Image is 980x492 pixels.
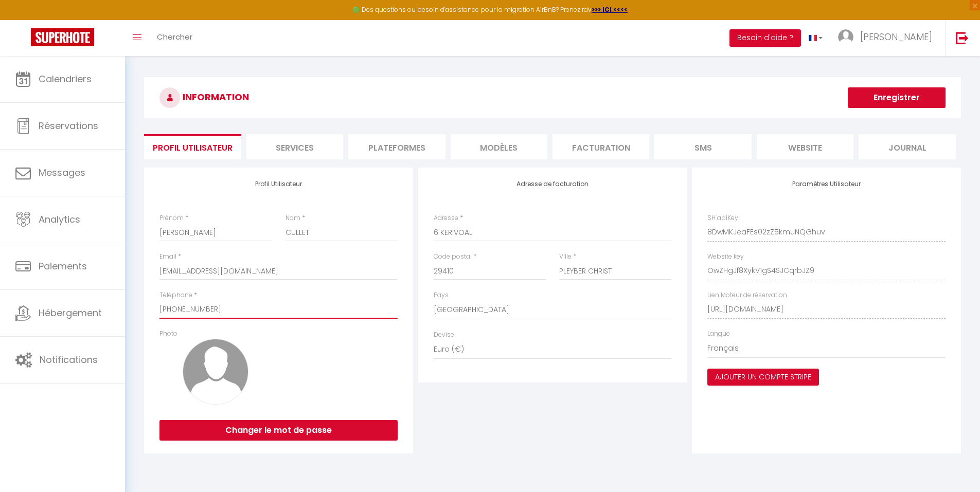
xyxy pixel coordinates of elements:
[707,213,738,223] label: SH apiKey
[159,213,184,223] label: Prénom
[144,134,241,159] li: Profil Utilisateur
[31,28,94,46] img: Super Booking
[39,72,92,85] span: Calendriers
[40,353,98,366] span: Notifications
[859,134,955,159] li: Journal
[559,252,572,262] label: Ville
[434,330,454,340] label: Devise
[149,20,200,56] a: Chercher
[707,180,946,188] h4: Paramètres Utilisateur
[348,134,445,159] li: Plateformes
[434,290,449,300] label: Pays
[956,31,969,44] img: logout
[707,329,730,339] label: Langue
[838,29,853,45] img: ...
[860,30,932,43] span: [PERSON_NAME]
[848,87,946,108] button: Enregistrer
[159,290,192,300] label: Téléphone
[144,77,961,118] h3: INFORMATION
[183,339,248,405] img: avatar.png
[39,260,87,272] span: Paiements
[434,252,472,262] label: Code postal
[39,119,98,132] span: Réservations
[830,20,945,56] a: ... [PERSON_NAME]
[707,290,787,300] label: Lien Moteur de réservation
[434,213,458,223] label: Adresse
[451,134,547,159] li: MODÈLES
[39,306,102,319] span: Hébergement
[157,31,192,42] span: Chercher
[159,252,176,262] label: Email
[654,134,751,159] li: SMS
[159,420,398,441] button: Changer le mot de passe
[553,134,649,159] li: Facturation
[286,213,300,223] label: Nom
[707,252,744,262] label: Website key
[39,213,80,226] span: Analytics
[729,29,801,47] button: Besoin d'aide ?
[592,5,628,14] a: >>> ICI <<<<
[707,369,819,386] button: Ajouter un compte Stripe
[159,180,398,188] h4: Profil Utilisateur
[434,180,672,188] h4: Adresse de facturation
[246,134,343,159] li: Services
[159,329,177,339] label: Photo
[757,134,853,159] li: website
[39,166,85,179] span: Messages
